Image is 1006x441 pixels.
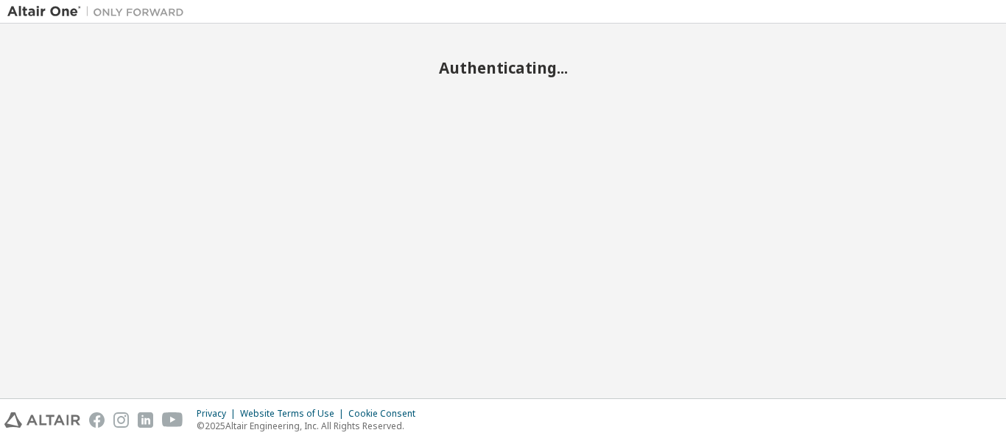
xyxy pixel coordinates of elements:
img: youtube.svg [162,412,183,428]
div: Cookie Consent [348,408,424,420]
img: instagram.svg [113,412,129,428]
img: Altair One [7,4,191,19]
p: © 2025 Altair Engineering, Inc. All Rights Reserved. [197,420,424,432]
div: Website Terms of Use [240,408,348,420]
h2: Authenticating... [7,58,999,77]
img: linkedin.svg [138,412,153,428]
img: altair_logo.svg [4,412,80,428]
img: facebook.svg [89,412,105,428]
div: Privacy [197,408,240,420]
